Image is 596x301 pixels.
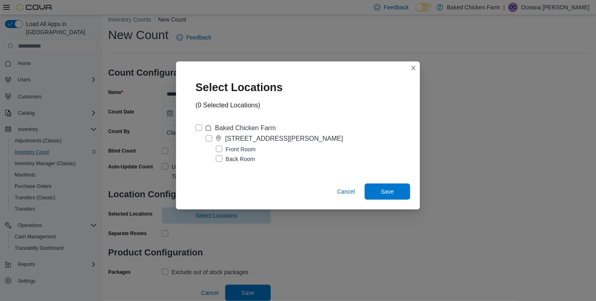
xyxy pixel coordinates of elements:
div: Baked Chicken Farm [215,123,276,133]
label: Back Room [216,154,255,164]
button: Save [365,183,410,200]
span: Cancel [337,188,355,196]
div: Select Locations [186,71,299,100]
div: [STREET_ADDRESS][PERSON_NAME] [225,134,343,144]
div: (0 Selected Locations) [196,100,260,110]
button: Closes this modal window [409,63,418,73]
span: Save [381,188,394,196]
label: Front Room [216,144,256,154]
button: Cancel [334,183,358,200]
